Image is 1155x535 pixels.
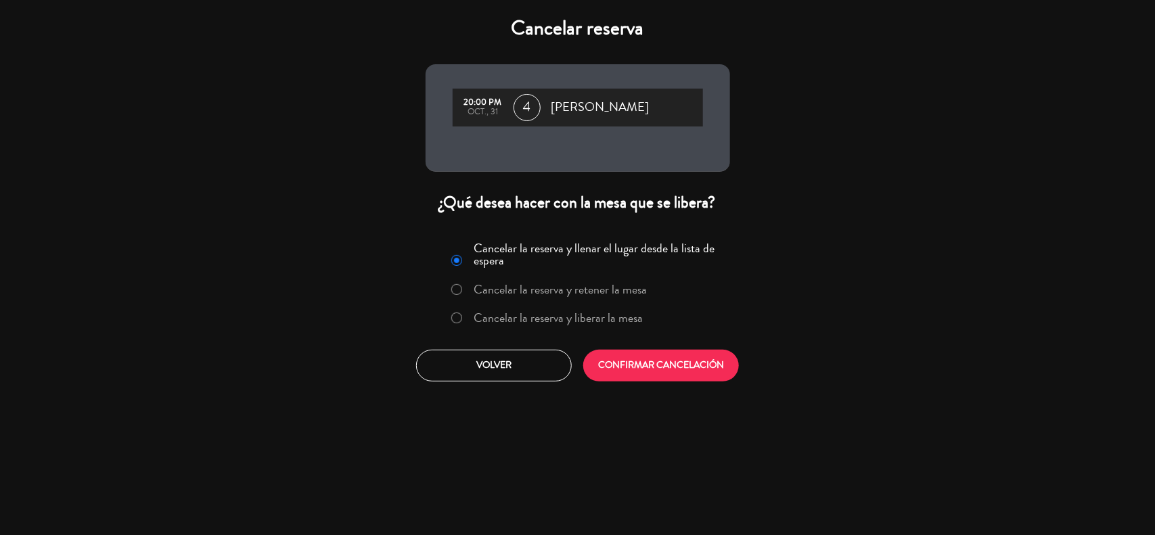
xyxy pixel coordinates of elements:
h4: Cancelar reserva [426,16,730,41]
span: [PERSON_NAME] [551,97,650,118]
div: 20:00 PM [459,98,507,108]
label: Cancelar la reserva y llenar el lugar desde la lista de espera [474,242,721,266]
button: Volver [416,350,572,381]
label: Cancelar la reserva y liberar la mesa [474,312,643,324]
button: CONFIRMAR CANCELACIÓN [583,350,739,381]
label: Cancelar la reserva y retener la mesa [474,283,647,296]
div: oct., 31 [459,108,507,117]
span: 4 [514,94,541,121]
div: ¿Qué desea hacer con la mesa que se libera? [426,192,730,213]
